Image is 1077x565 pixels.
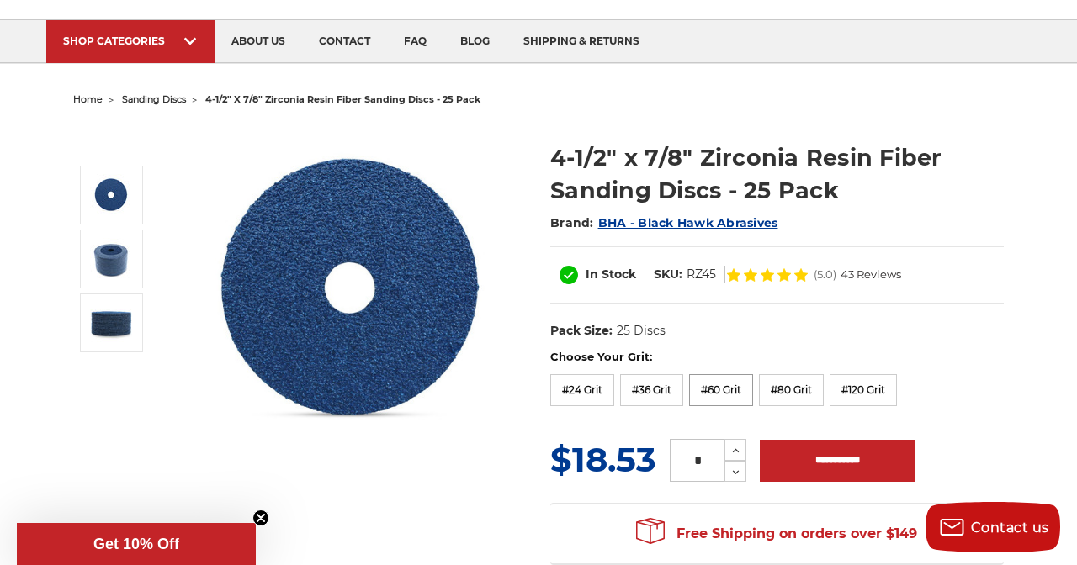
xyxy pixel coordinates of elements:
span: Brand: [550,215,594,230]
a: home [73,93,103,105]
a: faq [387,20,443,63]
button: Close teaser [252,510,269,526]
img: 4-1/2" zirc resin fiber disc [90,174,132,216]
a: sanding discs [122,93,186,105]
a: shipping & returns [507,20,656,63]
label: Choose Your Grit: [550,349,1004,366]
img: 4.5" zirconia resin fiber discs [90,302,132,344]
span: Get 10% Off [93,536,179,552]
dd: RZ45 [687,266,716,283]
span: 43 Reviews [841,269,901,280]
a: blog [443,20,507,63]
img: 4-1/2" zirc resin fiber disc [183,124,519,458]
a: contact [302,20,387,63]
span: Free Shipping on orders over $149 [636,517,917,551]
span: 4-1/2" x 7/8" zirconia resin fiber sanding discs - 25 pack [205,93,480,105]
a: about us [215,20,302,63]
span: $18.53 [550,439,656,480]
div: Get 10% OffClose teaser [17,523,256,565]
a: BHA - Black Hawk Abrasives [598,215,778,230]
span: In Stock [586,267,636,282]
span: Contact us [971,520,1049,536]
dt: Pack Size: [550,322,613,340]
div: SHOP CATEGORIES [63,34,198,47]
span: (5.0) [814,269,836,280]
img: 4.5 inch zirconia resin fiber discs [90,238,132,280]
h1: 4-1/2" x 7/8" Zirconia Resin Fiber Sanding Discs - 25 Pack [550,141,1004,207]
dd: 25 Discs [617,322,666,340]
dt: SKU: [654,266,682,283]
button: Contact us [926,502,1060,552]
